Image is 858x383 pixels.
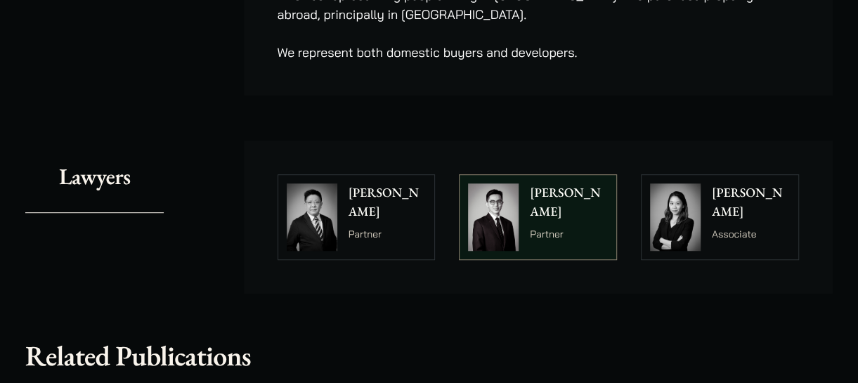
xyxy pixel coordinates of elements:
[25,339,833,372] h2: Related Publications
[530,227,608,242] p: Partner
[349,227,427,242] p: Partner
[641,174,799,260] a: [PERSON_NAME] Associate
[25,141,164,213] h2: Lawyers
[712,227,790,242] p: Associate
[530,183,608,221] p: [PERSON_NAME]
[349,183,427,221] p: [PERSON_NAME]
[459,174,617,260] a: [PERSON_NAME] Partner
[278,43,799,62] p: We represent both domestic buyers and developers.
[278,174,436,260] a: [PERSON_NAME] Partner
[712,183,790,221] p: [PERSON_NAME]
